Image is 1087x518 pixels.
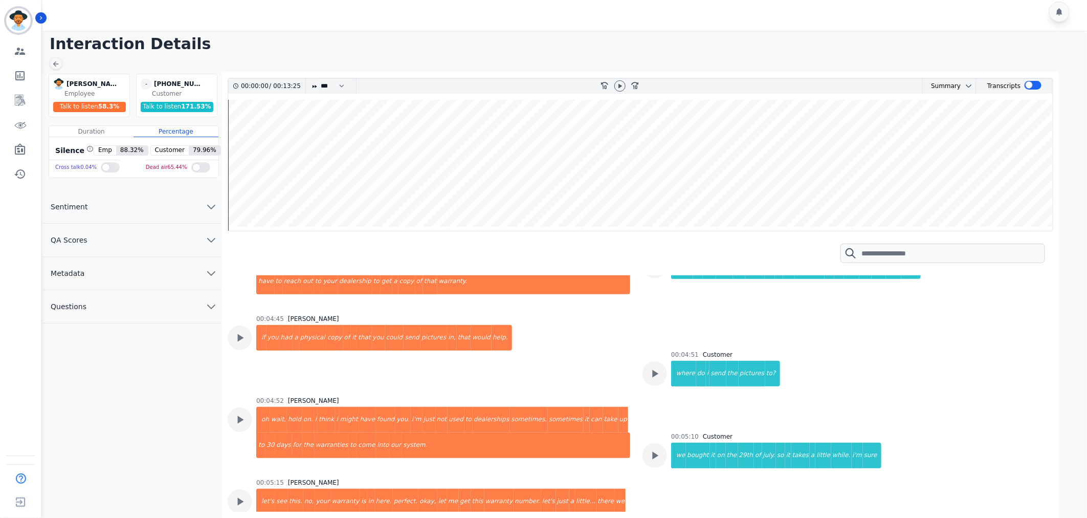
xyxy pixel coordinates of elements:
div: this. [288,489,303,514]
div: send [404,325,420,351]
div: to [372,269,381,294]
div: on. [302,407,314,433]
svg: chevron down [205,300,217,313]
div: Cross talk 0.04 % [55,160,97,175]
div: 00:00:00 [241,79,269,94]
div: to [314,269,322,294]
div: to [349,433,357,458]
div: copy [398,269,415,294]
div: come [357,433,376,458]
div: have [359,407,376,433]
div: Customer [703,433,733,441]
span: 58.3 % [98,103,120,110]
div: the [302,433,315,458]
div: Transcripts [987,79,1021,94]
div: take [603,407,618,433]
svg: chevron down [205,201,217,213]
div: it [584,407,590,433]
div: think [318,407,335,433]
div: warranty [484,489,514,514]
div: would [471,325,492,351]
div: might [339,407,359,433]
div: number. [514,489,541,514]
div: sometimes [548,407,584,433]
div: used [448,407,464,433]
div: Percentage [134,126,218,137]
div: i [314,407,318,433]
span: 88.32 % [116,146,148,155]
div: pictures [739,361,765,386]
div: Talk to listen [141,102,213,112]
div: get [459,489,471,514]
div: / [241,79,303,94]
span: Sentiment [42,202,96,212]
div: that [423,269,437,294]
div: hold [287,407,302,433]
div: just [423,407,436,433]
div: a [293,325,299,351]
div: to [464,407,473,433]
div: Silence [53,145,94,156]
div: Talk to listen [53,102,126,112]
div: that [457,325,471,351]
span: Emp [94,146,116,155]
div: 30 [265,433,275,458]
div: little... [575,489,596,514]
div: where [672,361,696,386]
img: Bordered avatar [6,8,31,33]
div: i [335,407,339,433]
div: our [390,433,402,458]
div: not [436,407,448,433]
span: QA Scores [42,235,96,245]
div: 29th [738,443,755,468]
div: out [302,269,314,294]
div: on [716,443,726,468]
div: let's [541,489,556,514]
div: let [437,489,447,514]
span: 171.53 % [181,103,211,110]
div: a [392,269,398,294]
div: dealerships [473,407,510,433]
div: little [815,443,831,468]
div: do [696,361,706,386]
div: if [257,325,267,351]
button: chevron down [961,82,973,90]
div: for [292,433,303,458]
div: it [351,325,357,351]
div: wait, [270,407,287,433]
div: that [357,325,371,351]
div: bought [686,443,710,468]
div: the [726,361,739,386]
div: Summary [923,79,961,94]
div: Customer [152,90,215,98]
div: [PERSON_NAME] [288,397,339,405]
div: physical [299,325,326,351]
span: Metadata [42,268,93,278]
div: found [376,407,395,433]
div: can [590,407,603,433]
div: you [372,325,385,351]
div: we [672,443,686,468]
div: [PERSON_NAME] [66,78,118,90]
div: had [280,325,294,351]
div: days [275,433,292,458]
div: Dead air 65.44 % [146,160,187,175]
div: me [447,489,459,514]
div: 00:05:15 [256,479,284,487]
div: up [618,407,628,433]
div: 00:04:52 [256,397,284,405]
div: 00:04:45 [256,315,284,323]
div: takes [791,443,810,468]
div: let's [257,489,275,514]
span: - [141,78,152,90]
div: so [776,443,785,468]
div: of [754,443,762,468]
div: in, [447,325,457,351]
span: Customer [151,146,189,155]
div: [PERSON_NAME] [288,315,339,323]
div: your [315,489,331,514]
div: system. [402,433,630,458]
div: july. [762,443,776,468]
div: to [275,269,283,294]
div: this [471,489,484,514]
